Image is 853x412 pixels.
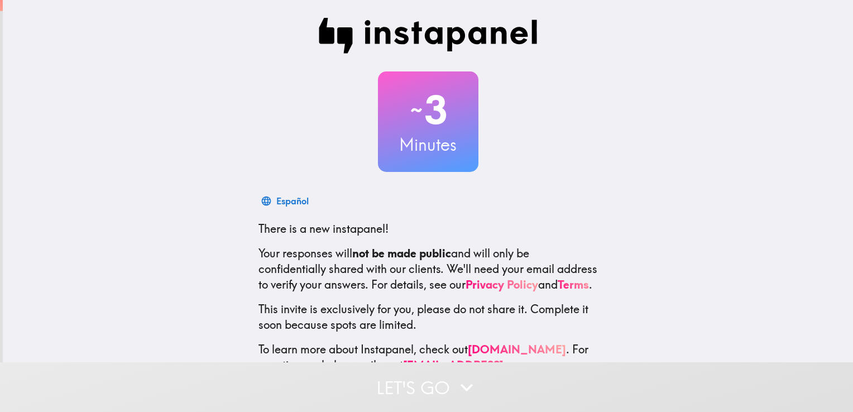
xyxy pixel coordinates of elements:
[276,193,309,209] div: Español
[352,246,451,260] b: not be made public
[558,277,589,291] a: Terms
[258,342,598,389] p: To learn more about Instapanel, check out . For questions or help, email us at .
[258,301,598,333] p: This invite is exclusively for you, please do not share it. Complete it soon because spots are li...
[409,93,424,127] span: ~
[258,190,313,212] button: Español
[378,87,478,133] h2: 3
[258,222,389,236] span: There is a new instapanel!
[258,246,598,293] p: Your responses will and will only be confidentially shared with our clients. We'll need your emai...
[378,133,478,156] h3: Minutes
[468,342,566,356] a: [DOMAIN_NAME]
[319,18,538,54] img: Instapanel
[466,277,538,291] a: Privacy Policy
